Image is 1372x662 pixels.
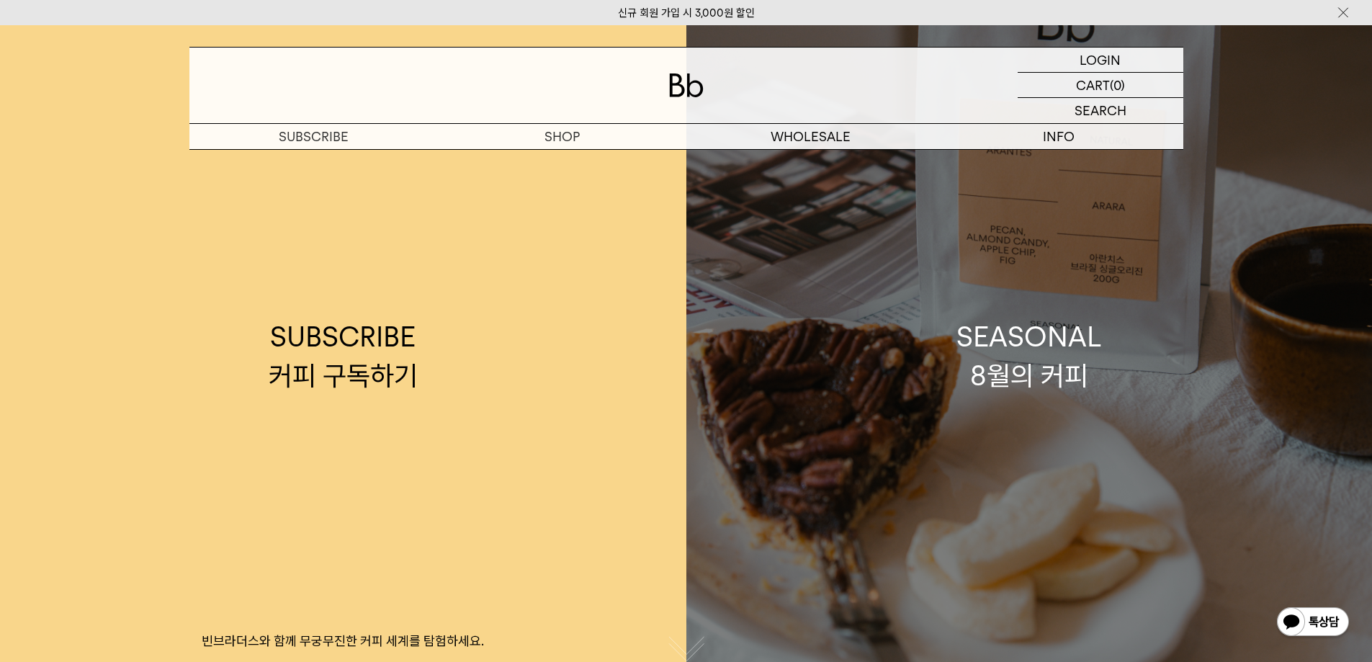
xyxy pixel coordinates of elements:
[1076,73,1110,97] p: CART
[618,6,755,19] a: 신규 회원 가입 시 3,000원 할인
[1275,606,1350,640] img: 카카오톡 채널 1:1 채팅 버튼
[269,318,418,394] div: SUBSCRIBE 커피 구독하기
[1018,73,1183,98] a: CART (0)
[189,124,438,149] a: SUBSCRIBE
[438,124,686,149] a: SHOP
[935,124,1183,149] p: INFO
[669,73,704,97] img: 로고
[686,124,935,149] p: WHOLESALE
[1110,73,1125,97] p: (0)
[1018,48,1183,73] a: LOGIN
[1075,98,1126,123] p: SEARCH
[956,318,1102,394] div: SEASONAL 8월의 커피
[1080,48,1121,72] p: LOGIN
